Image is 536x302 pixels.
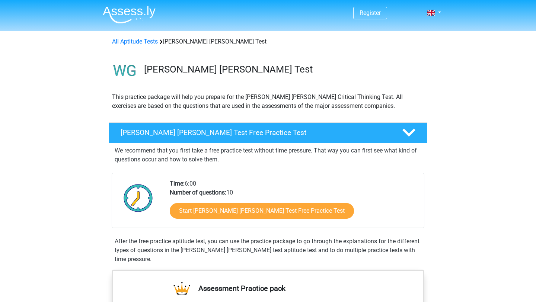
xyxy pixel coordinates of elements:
[106,122,430,143] a: [PERSON_NAME] [PERSON_NAME] Test Free Practice Test
[164,179,424,228] div: 6:00 10
[109,37,427,46] div: [PERSON_NAME] [PERSON_NAME] Test
[121,128,390,137] h4: [PERSON_NAME] [PERSON_NAME] Test Free Practice Test
[170,203,354,219] a: Start [PERSON_NAME] [PERSON_NAME] Test Free Practice Test
[170,189,226,196] b: Number of questions:
[109,55,141,87] img: watson glaser test
[115,146,421,164] p: We recommend that you first take a free practice test without time pressure. That way you can fir...
[112,237,424,264] div: After the free practice aptitude test, you can use the practice package to go through the explana...
[112,38,158,45] a: All Aptitude Tests
[119,179,157,216] img: Clock
[112,93,424,110] p: This practice package will help you prepare for the [PERSON_NAME] [PERSON_NAME] Critical Thinking...
[170,180,185,187] b: Time:
[103,6,156,23] img: Assessly
[144,64,421,75] h3: [PERSON_NAME] [PERSON_NAME] Test
[360,9,381,16] a: Register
